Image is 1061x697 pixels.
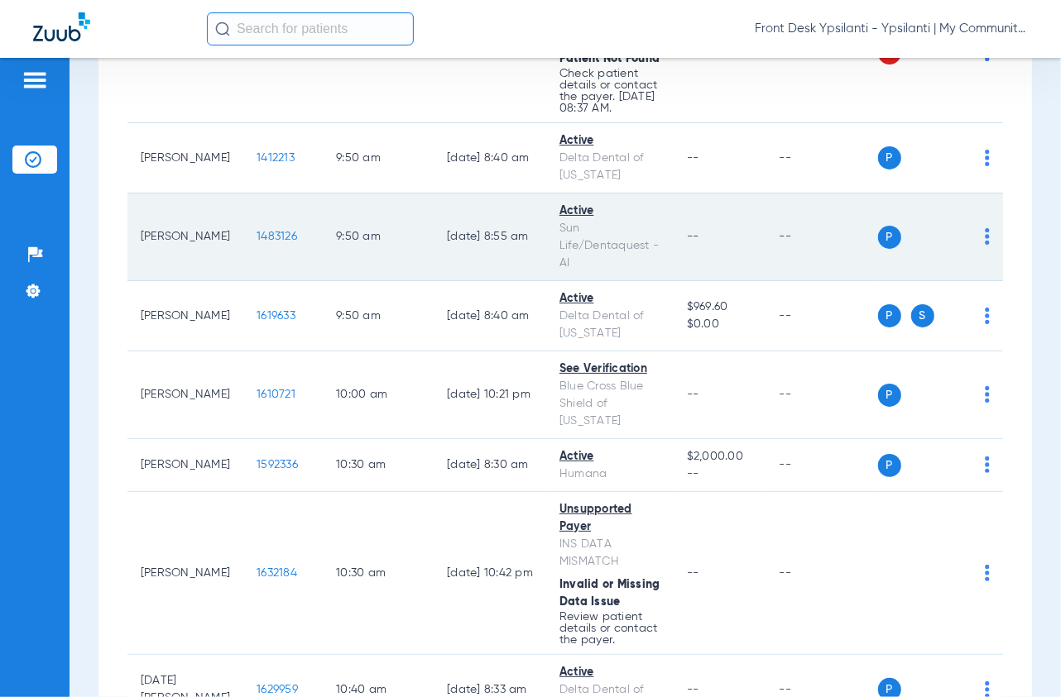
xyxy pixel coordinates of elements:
span: 1632184 [257,567,297,579]
td: [DATE] 10:42 PM [434,492,546,655]
img: group-dot-blue.svg [985,150,990,166]
span: 1629959 [257,684,298,695]
span: -- [687,389,699,400]
div: Active [559,448,660,465]
img: group-dot-blue.svg [985,386,990,403]
td: [PERSON_NAME] [127,351,243,439]
td: -- [766,123,878,193]
span: -- [687,231,699,242]
span: Invalid or Missing Data Issue [559,579,660,608]
div: Active [559,290,660,308]
span: P [878,146,901,169]
td: [DATE] 8:40 AM [434,281,546,351]
td: [PERSON_NAME] [127,492,243,655]
td: [DATE] 8:30 AM [434,439,546,492]
div: Active [559,132,660,150]
td: -- [766,351,878,439]
td: 9:50 AM [323,281,434,351]
td: 10:30 AM [323,439,434,492]
td: [DATE] 8:40 AM [434,123,546,193]
img: hamburger-icon [22,70,48,90]
span: -- [687,47,699,59]
td: 10:00 AM [323,351,434,439]
img: group-dot-blue.svg [985,565,990,581]
span: 1412213 [257,152,295,164]
span: $0.00 [687,316,753,333]
span: P [878,384,901,407]
span: S [911,304,934,327]
td: -- [766,193,878,281]
td: 10:30 AM [323,492,434,655]
td: -- [766,439,878,492]
img: Zuub Logo [33,12,90,41]
span: Patient Not Found [559,53,660,64]
img: group-dot-blue.svg [985,228,990,245]
span: 1610721 [257,389,295,400]
span: $2,000.00 [687,448,753,465]
td: [PERSON_NAME] [127,193,243,281]
div: See Verification [559,360,660,378]
span: 1596841 [257,47,298,59]
div: Sun Life/Dentaquest - AI [559,220,660,272]
img: group-dot-blue.svg [985,456,990,473]
div: Delta Dental of [US_STATE] [559,308,660,342]
iframe: Chat Widget [978,618,1061,697]
div: INS DATA MISMATCH [559,536,660,570]
div: Active [559,203,660,220]
div: Active [559,664,660,681]
span: 1619633 [257,310,295,322]
td: -- [766,281,878,351]
p: Check patient details or contact the payer. [DATE] 08:37 AM. [559,68,660,114]
span: -- [687,567,699,579]
td: [DATE] 10:21 PM [434,351,546,439]
span: $969.60 [687,298,753,316]
span: 1592336 [257,459,298,470]
span: 1483126 [257,231,297,242]
span: -- [687,465,753,483]
td: 9:50 AM [323,193,434,281]
td: [DATE] 8:55 AM [434,193,546,281]
td: [PERSON_NAME] [127,123,243,193]
div: Delta Dental of [US_STATE] [559,150,660,184]
td: [PERSON_NAME] [127,281,243,351]
img: Search Icon [215,21,230,36]
img: group-dot-blue.svg [985,308,990,324]
input: Search for patients [207,12,414,45]
td: -- [766,492,878,655]
span: -- [687,684,699,695]
p: Review patient details or contact the payer. [559,611,660,646]
div: Blue Cross Blue Shield of [US_STATE] [559,378,660,430]
span: -- [687,152,699,164]
span: P [878,304,901,327]
span: P [878,226,901,249]
span: P [878,454,901,477]
div: Unsupported Payer [559,501,660,536]
td: 9:50 AM [323,123,434,193]
div: Humana [559,465,660,483]
span: Front Desk Ypsilanti - Ypsilanti | My Community Dental Centers [755,21,1028,37]
td: [PERSON_NAME] [127,439,243,492]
